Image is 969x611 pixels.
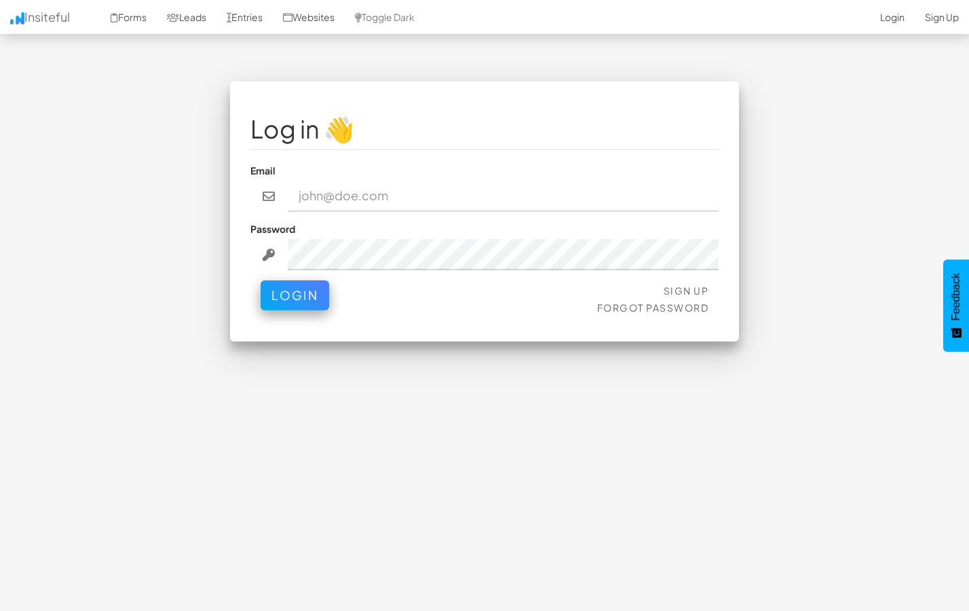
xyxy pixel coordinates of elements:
[288,181,719,212] input: john@doe.com
[250,164,275,177] label: Email
[597,301,709,314] a: Forgot Password
[943,259,969,352] button: Feedback - Show survey
[261,280,329,310] button: Login
[950,273,962,320] span: Feedback
[250,222,295,236] label: Password
[250,115,719,143] h1: Log in 👋
[664,284,709,297] a: Sign Up
[10,12,24,24] img: icon.png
